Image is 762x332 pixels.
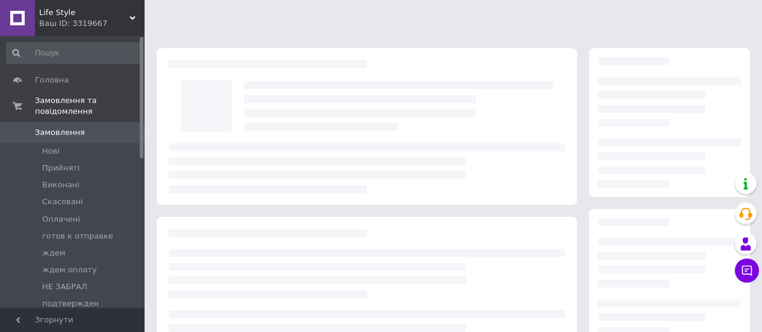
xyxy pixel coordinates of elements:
[42,180,80,190] span: Виконані
[735,258,759,283] button: Чат з покупцем
[42,196,83,207] span: Скасовані
[35,75,69,86] span: Головна
[42,163,80,174] span: Прийняті
[35,95,145,117] span: Замовлення та повідомлення
[42,265,97,275] span: ждем оплату
[39,7,130,18] span: Life Style
[39,18,145,29] div: Ваш ID: 3319667
[42,146,60,157] span: Нові
[35,127,85,138] span: Замовлення
[42,281,87,292] span: НЕ ЗАБРАЛ
[6,42,142,64] input: Пошук
[42,214,80,225] span: Оплачені
[42,298,99,309] span: подтвержден
[42,231,113,242] span: готов к отправке
[42,248,66,258] span: ждем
